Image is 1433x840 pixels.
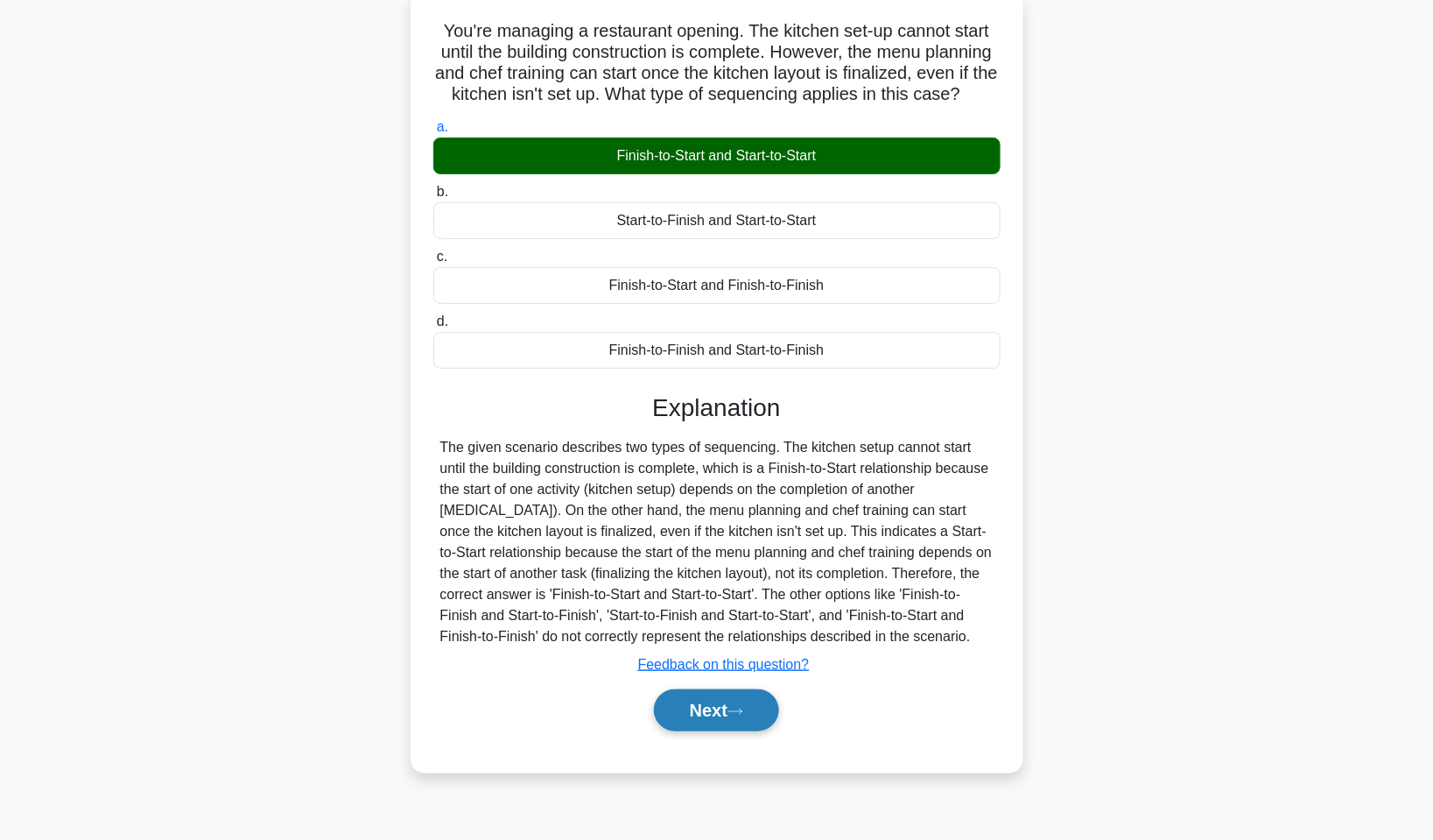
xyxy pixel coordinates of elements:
[437,314,448,328] span: d.
[638,657,810,672] a: Feedback on this question?
[432,20,1002,106] h5: You're managing a restaurant opening. The kitchen set-up cannot start until the building construc...
[440,437,994,647] div: The given scenario describes two types of sequencing. The kitchen setup cannot start until the bu...
[437,119,448,134] span: a.
[444,393,990,423] h3: Explanation
[654,689,779,731] button: Next
[437,249,447,264] span: c.
[433,138,1001,174] div: Finish-to-Start and Start-to-Start
[433,202,1001,239] div: Start-to-Finish and Start-to-Start
[433,332,1001,369] div: Finish-to-Finish and Start-to-Finish
[437,184,448,199] span: b.
[433,267,1001,304] div: Finish-to-Start and Finish-to-Finish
